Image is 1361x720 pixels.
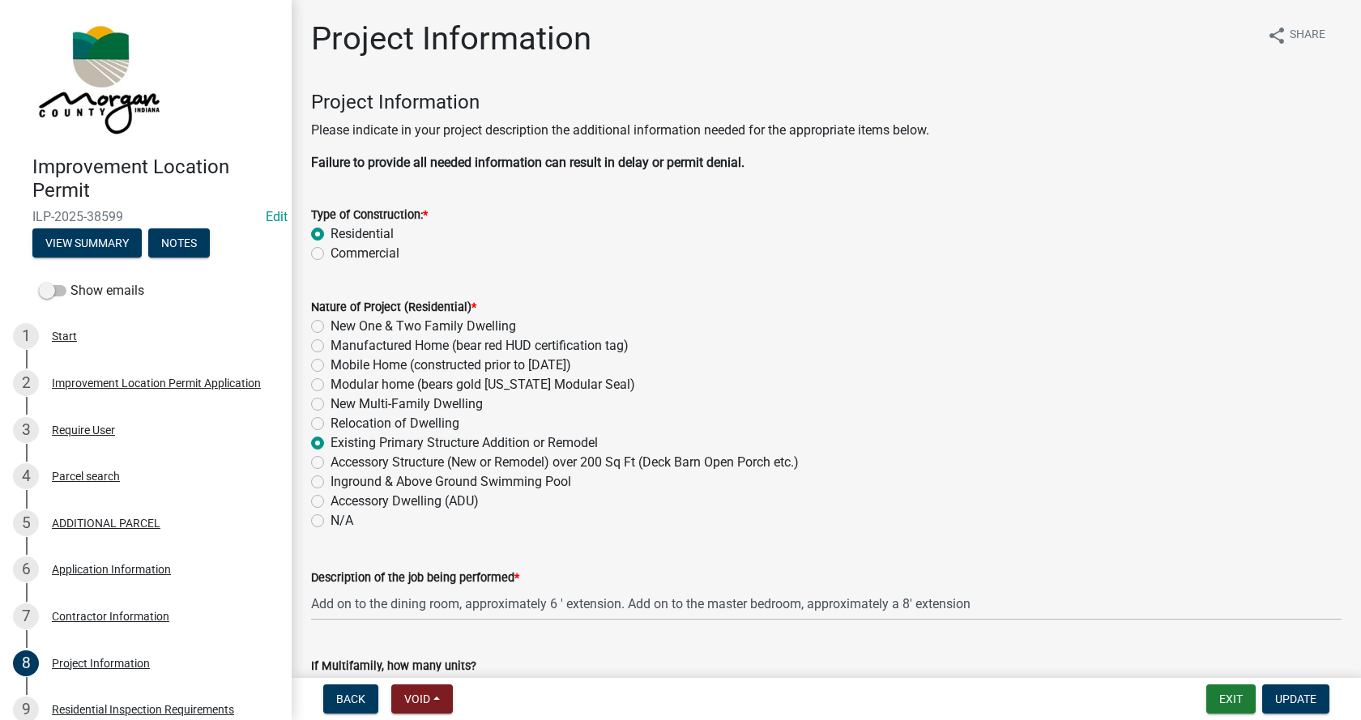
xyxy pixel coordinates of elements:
[323,684,378,714] button: Back
[404,692,430,705] span: Void
[331,375,635,394] label: Modular home (bears gold [US_STATE] Modular Seal)
[1262,684,1329,714] button: Update
[13,370,39,396] div: 2
[311,91,1342,114] h4: Project Information
[331,433,598,453] label: Existing Primary Structure Addition or Remodel
[32,209,259,224] span: ILP-2025-38599
[13,650,39,676] div: 8
[39,281,144,300] label: Show emails
[331,492,479,511] label: Accessory Dwelling (ADU)
[52,704,234,715] div: Residential Inspection Requirements
[311,210,428,221] label: Type of Construction:
[391,684,453,714] button: Void
[311,302,476,313] label: Nature of Project (Residential)
[52,564,171,575] div: Application Information
[52,658,150,669] div: Project Information
[1267,26,1286,45] i: share
[32,228,142,258] button: View Summary
[331,511,353,530] label: N/A
[331,317,516,336] label: New One & Two Family Dwelling
[52,611,169,622] div: Contractor Information
[1275,692,1316,705] span: Update
[311,19,591,58] h1: Project Information
[331,472,571,492] label: Inground & Above Ground Swimming Pool
[148,228,210,258] button: Notes
[1206,684,1256,714] button: Exit
[52,330,77,342] div: Start
[331,224,394,244] label: Residential
[13,603,39,629] div: 7
[336,692,365,705] span: Back
[311,661,476,672] label: If Multifamily, how many units?
[311,155,744,170] strong: Failure to provide all needed information can result in delay or permit denial.
[331,244,399,263] label: Commercial
[311,121,1342,140] p: Please indicate in your project description the additional information needed for the appropriate...
[331,414,459,433] label: Relocation of Dwelling
[331,453,799,472] label: Accessory Structure (New or Remodel) over 200 Sq Ft (Deck Barn Open Porch etc.)
[266,209,288,224] a: Edit
[32,17,163,138] img: Morgan County, Indiana
[32,156,279,202] h4: Improvement Location Permit
[1254,19,1338,51] button: shareShare
[331,336,629,356] label: Manufactured Home (bear red HUD certification tag)
[52,424,115,436] div: Require User
[13,417,39,443] div: 3
[32,237,142,250] wm-modal-confirm: Summary
[13,463,39,489] div: 4
[13,323,39,349] div: 1
[13,510,39,536] div: 5
[148,237,210,250] wm-modal-confirm: Notes
[1290,26,1325,45] span: Share
[52,471,120,482] div: Parcel search
[52,518,160,529] div: ADDITIONAL PARCEL
[331,356,571,375] label: Mobile Home (constructed prior to [DATE])
[52,377,261,389] div: Improvement Location Permit Application
[266,209,288,224] wm-modal-confirm: Edit Application Number
[311,573,519,584] label: Description of the job being performed
[331,394,483,414] label: New Multi-Family Dwelling
[13,556,39,582] div: 6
